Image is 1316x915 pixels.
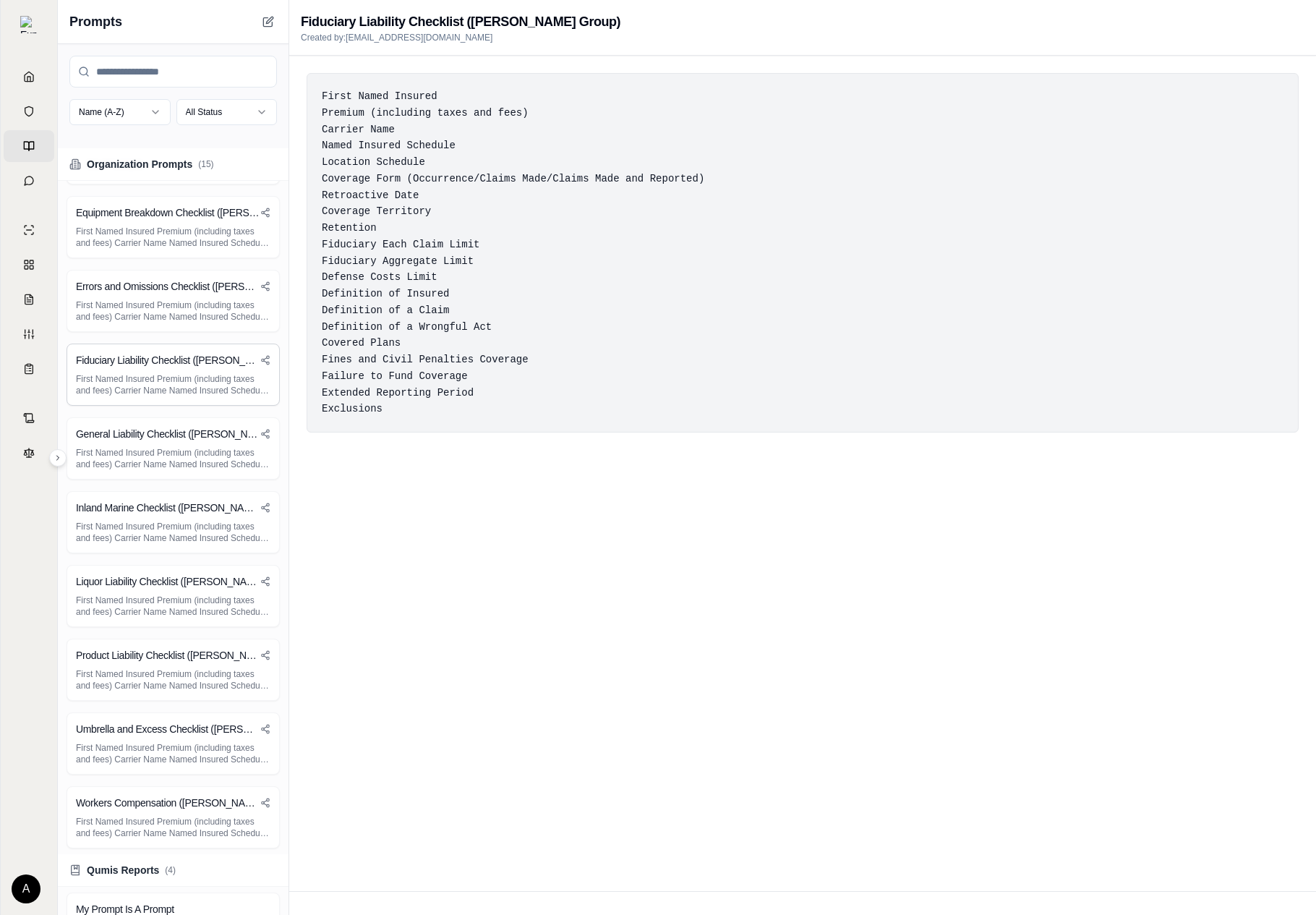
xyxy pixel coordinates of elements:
[12,874,40,903] div: A
[301,12,620,32] h2: Fiduciary Liability Checklist ([PERSON_NAME] Group)
[76,574,260,589] h3: Liquor Liability Checklist ([PERSON_NAME] Group)
[69,12,122,32] span: Prompts
[87,863,159,877] span: Qumis Reports
[76,427,260,441] h3: General Liability Checklist ([PERSON_NAME] Group)
[49,449,67,467] button: Expand sidebar
[76,816,270,839] p: First Named Insured Premium (including taxes and fees) Carrier Name Named Insured Schedule Entity...
[76,373,270,396] p: First Named Insured Premium (including taxes and fees) Carrier Name Named Insured Schedule Locati...
[76,447,270,470] p: First Named Insured Premium (including taxes and fees) Carrier Name Named Insured Schedule Locati...
[76,722,260,736] h3: Umbrella and Excess Checklist ([PERSON_NAME] Group)
[76,205,260,220] h3: Equipment Breakdown Checklist ([PERSON_NAME] Group)
[4,284,54,315] a: Claim Coverage
[4,402,54,434] a: Contract Analysis
[4,61,54,93] a: Home
[4,165,54,197] a: Chat
[76,521,270,544] p: First Named Insured Premium (including taxes and fees) Carrier Name Named Insured Schedule Locati...
[76,648,260,663] h3: Product Liability Checklist ([PERSON_NAME] Group)
[87,157,192,171] span: Organization Prompts
[76,226,270,249] p: First Named Insured Premium (including taxes and fees) Carrier Name Named Insured Schedule Locati...
[4,437,54,469] a: Legal Search Engine
[260,13,277,30] button: Create New Prompt
[4,214,54,246] a: Single Policy
[307,73,1299,433] div: First Named Insured Premium (including taxes and fees) Carrier Name Named Insured Schedule Locati...
[76,501,260,515] h3: Inland Marine Checklist ([PERSON_NAME] Group)
[76,668,270,691] p: First Named Insured Premium (including taxes and fees) Carrier Name Named Insured Schedule Locati...
[76,796,260,810] h3: Workers Compensation ([PERSON_NAME] Group)
[76,595,270,618] p: First Named Insured Premium (including taxes and fees) Carrier Name Named Insured Schedule Locati...
[4,249,54,281] a: Policy Comparisons
[165,864,176,876] span: ( 4 )
[4,95,54,127] a: Documents Vault
[76,742,270,765] p: First Named Insured Premium (including taxes and fees) Carrier Name Named Insured Schedule Covera...
[76,353,260,367] h3: Fiduciary Liability Checklist ([PERSON_NAME] Group)
[14,10,43,39] button: Expand sidebar
[20,16,38,33] img: Expand sidebar
[76,299,270,323] p: First Named Insured Premium (including taxes and fees) Carrier Name Named Insured Schedule Locati...
[301,32,620,43] p: Created by: [EMAIL_ADDRESS][DOMAIN_NAME]
[198,158,213,170] span: ( 15 )
[4,318,54,350] a: Custom Report
[76,279,260,294] h3: Errors and Omissions Checklist ([PERSON_NAME] Group)
[4,130,54,162] a: Prompt Library
[4,353,54,385] a: Coverage Table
